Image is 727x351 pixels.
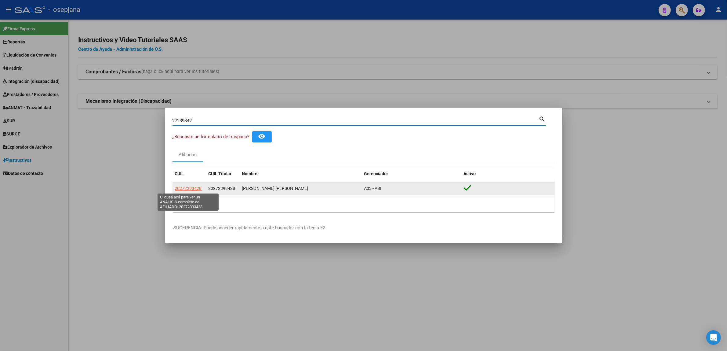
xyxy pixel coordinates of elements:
datatable-header-cell: CUIL Titular [206,167,240,180]
span: Gerenciador [364,171,388,176]
mat-icon: remove_red_eye [258,133,266,140]
div: 1 total [173,197,555,212]
datatable-header-cell: Nombre [240,167,362,180]
span: A03 - ASI [364,186,381,191]
div: Afiliados [179,151,197,158]
datatable-header-cell: Gerenciador [362,167,461,180]
datatable-header-cell: Activo [461,167,555,180]
datatable-header-cell: CUIL [173,167,206,180]
div: Open Intercom Messenger [706,330,721,345]
span: 20272393428 [209,186,235,191]
p: -SUGERENCIA: Puede acceder rapidamente a este buscador con la tecla F2- [173,224,555,231]
span: Activo [464,171,476,176]
span: CUIL Titular [209,171,232,176]
div: [PERSON_NAME] [PERSON_NAME] [242,185,359,192]
span: 20272393428 [175,186,202,191]
span: Nombre [242,171,258,176]
mat-icon: search [539,115,546,122]
span: ¿Buscaste un formulario de traspaso? - [173,134,252,139]
span: CUIL [175,171,184,176]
